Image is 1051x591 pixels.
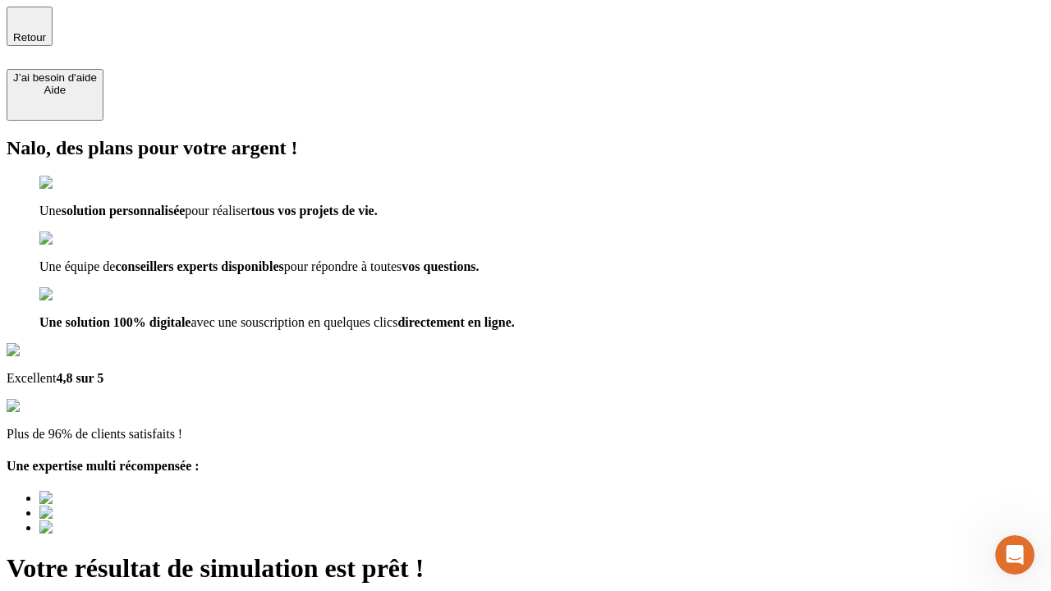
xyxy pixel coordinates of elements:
[995,535,1035,575] iframe: Intercom live chat
[397,315,514,329] span: directement en ligne.
[39,520,191,535] img: Best savings advice award
[39,287,110,302] img: checkmark
[13,84,97,96] div: Aide
[284,259,402,273] span: pour répondre à toutes
[13,31,46,44] span: Retour
[7,137,1044,159] h2: Nalo, des plans pour votre argent !
[39,204,62,218] span: Une
[7,427,1044,442] p: Plus de 96% de clients satisfaits !
[7,7,53,46] button: Retour
[7,343,102,358] img: Google Review
[185,204,250,218] span: pour réaliser
[402,259,479,273] span: vos questions.
[39,491,191,506] img: Best savings advice award
[39,315,190,329] span: Une solution 100% digitale
[62,204,186,218] span: solution personnalisée
[7,69,103,121] button: J’ai besoin d'aideAide
[7,371,56,385] span: Excellent
[7,399,88,414] img: reviews stars
[39,259,115,273] span: Une équipe de
[115,259,283,273] span: conseillers experts disponibles
[13,71,97,84] div: J’ai besoin d'aide
[39,506,191,520] img: Best savings advice award
[7,459,1044,474] h4: Une expertise multi récompensée :
[251,204,378,218] span: tous vos projets de vie.
[190,315,397,329] span: avec une souscription en quelques clics
[7,553,1044,584] h1: Votre résultat de simulation est prêt !
[56,371,103,385] span: 4,8 sur 5
[39,231,110,246] img: checkmark
[39,176,110,190] img: checkmark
